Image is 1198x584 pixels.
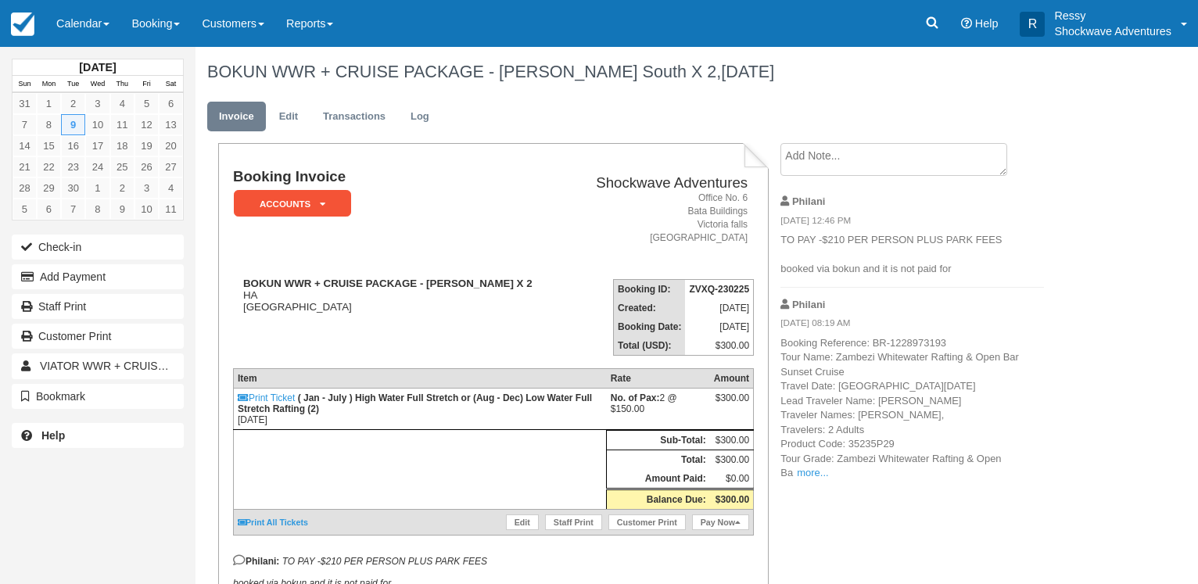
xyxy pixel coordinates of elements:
span: Help [975,17,999,30]
td: $300.00 [685,336,753,356]
a: Help [12,423,184,448]
th: Rate [607,369,710,389]
a: 26 [135,156,159,177]
td: $300.00 [710,450,754,470]
strong: Philani: [233,556,279,567]
a: 11 [110,114,135,135]
a: 29 [37,177,61,199]
th: Balance Due: [607,489,710,510]
a: 22 [37,156,61,177]
th: Amount [710,369,754,389]
th: Sun [13,76,37,93]
th: Amount Paid: [607,469,710,489]
strong: ZVXQ-230225 [689,284,749,295]
td: [DATE] [685,299,753,317]
strong: $300.00 [716,494,749,505]
a: 12 [135,114,159,135]
a: 11 [159,199,183,220]
strong: Philani [792,195,825,207]
div: HA [GEOGRAPHIC_DATA] [233,278,569,313]
a: 18 [110,135,135,156]
a: 9 [61,114,85,135]
em: ACCOUNTS [234,190,351,217]
a: more... [797,467,828,478]
a: 2 [61,93,85,114]
th: Wed [85,76,109,93]
a: 10 [85,114,109,135]
p: Ressy [1054,8,1171,23]
a: 7 [61,199,85,220]
a: Log [399,102,441,132]
p: TO PAY -$210 PER PERSON PLUS PARK FEES booked via bokun and it is not paid for [780,233,1044,277]
a: 27 [159,156,183,177]
strong: Philani [792,299,825,310]
th: Mon [37,76,61,93]
a: 19 [135,135,159,156]
a: Transactions [311,102,397,132]
a: 16 [61,135,85,156]
a: 9 [110,199,135,220]
a: 1 [85,177,109,199]
a: 8 [85,199,109,220]
th: Created: [614,299,686,317]
a: Pay Now [692,514,749,530]
th: Booking Date: [614,317,686,336]
a: 1 [37,93,61,114]
a: 24 [85,156,109,177]
p: Shockwave Adventures [1054,23,1171,39]
a: 4 [110,93,135,114]
a: 23 [61,156,85,177]
a: 2 [110,177,135,199]
a: Edit [267,102,310,132]
strong: [DATE] [79,61,116,73]
td: [DATE] [233,389,606,430]
th: Total: [607,450,710,470]
em: [DATE] 12:46 PM [780,214,1044,231]
a: VIATOR WWR + CRUISE PACKAGE - [PERSON_NAME] X 2 [12,353,184,378]
h1: Booking Invoice [233,169,569,185]
strong: No. of Pax [611,392,660,403]
button: Add Payment [12,264,184,289]
a: 17 [85,135,109,156]
a: Print Ticket [238,392,295,403]
th: Sat [159,76,183,93]
th: Tue [61,76,85,93]
a: 21 [13,156,37,177]
a: 3 [85,93,109,114]
a: Staff Print [12,294,184,319]
th: Sub-Total: [607,431,710,450]
a: 6 [37,199,61,220]
a: 30 [61,177,85,199]
em: [DATE] 08:19 AM [780,317,1044,334]
img: checkfront-main-nav-mini-logo.png [11,13,34,36]
a: 7 [13,114,37,135]
a: Customer Print [608,514,686,530]
td: $0.00 [710,469,754,489]
strong: ( Jan - July ) High Water Full Stretch or (Aug - Dec) Low Water Full Stretch Rafting (2) [238,392,592,414]
b: Help [41,429,65,442]
a: 25 [110,156,135,177]
div: R [1020,12,1045,37]
th: Fri [135,76,159,93]
a: 4 [159,177,183,199]
a: 20 [159,135,183,156]
th: Thu [110,76,135,93]
a: 13 [159,114,183,135]
div: $300.00 [714,392,749,416]
a: 5 [135,93,159,114]
a: 6 [159,93,183,114]
a: 5 [13,199,37,220]
address: Office No. 6 Bata Buildings Victoria falls [GEOGRAPHIC_DATA] [576,192,748,245]
a: 10 [135,199,159,220]
a: Edit [506,514,539,530]
a: 8 [37,114,61,135]
button: Check-in [12,235,184,260]
a: Customer Print [12,324,184,349]
a: 31 [13,93,37,114]
a: 15 [37,135,61,156]
a: 28 [13,177,37,199]
td: [DATE] [685,317,753,336]
span: VIATOR WWR + CRUISE PACKAGE - [PERSON_NAME] X 2 [40,360,339,372]
p: Booking Reference: BR-1228973193 Tour Name: Zambezi Whitewater Rafting & Open Bar Sunset Cruise T... [780,336,1044,481]
a: 14 [13,135,37,156]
